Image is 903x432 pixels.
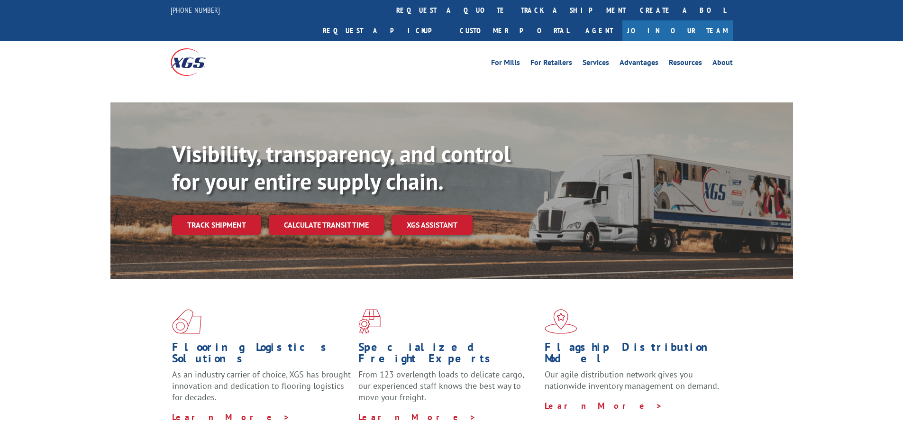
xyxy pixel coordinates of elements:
[392,215,473,235] a: XGS ASSISTANT
[669,59,702,69] a: Resources
[171,5,220,15] a: [PHONE_NUMBER]
[269,215,384,235] a: Calculate transit time
[576,20,622,41] a: Agent
[530,59,572,69] a: For Retailers
[545,309,577,334] img: xgs-icon-flagship-distribution-model-red
[712,59,733,69] a: About
[358,369,538,411] p: From 123 overlength loads to delicate cargo, our experienced staff knows the best way to move you...
[620,59,658,69] a: Advantages
[172,215,261,235] a: Track shipment
[172,369,351,403] span: As an industry carrier of choice, XGS has brought innovation and dedication to flooring logistics...
[172,309,201,334] img: xgs-icon-total-supply-chain-intelligence-red
[491,59,520,69] a: For Mills
[545,369,719,391] span: Our agile distribution network gives you nationwide inventory management on demand.
[545,400,663,411] a: Learn More >
[358,309,381,334] img: xgs-icon-focused-on-flooring-red
[453,20,576,41] a: Customer Portal
[583,59,609,69] a: Services
[172,139,511,196] b: Visibility, transparency, and control for your entire supply chain.
[622,20,733,41] a: Join Our Team
[358,412,476,423] a: Learn More >
[172,412,290,423] a: Learn More >
[316,20,453,41] a: Request a pickup
[545,341,724,369] h1: Flagship Distribution Model
[172,341,351,369] h1: Flooring Logistics Solutions
[358,341,538,369] h1: Specialized Freight Experts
